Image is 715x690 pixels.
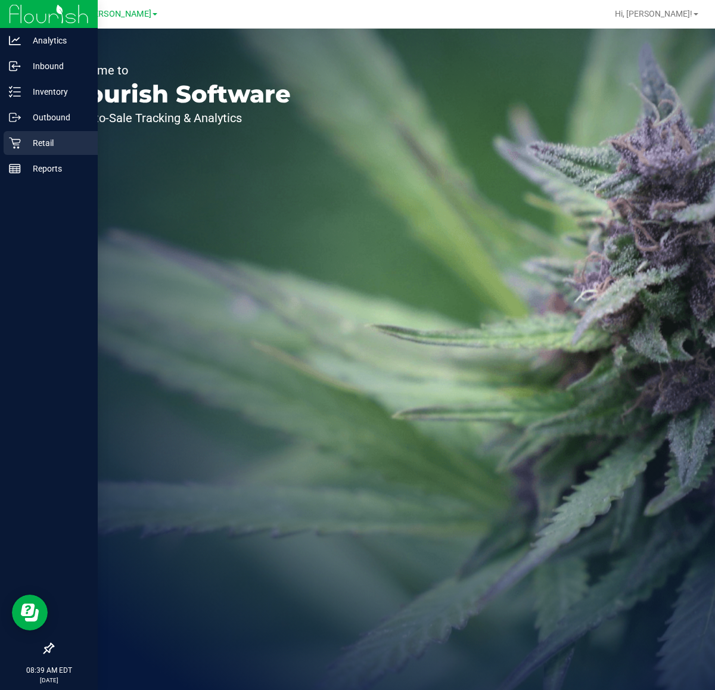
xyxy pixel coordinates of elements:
span: [PERSON_NAME] [86,9,151,19]
p: Reports [21,161,92,176]
p: Seed-to-Sale Tracking & Analytics [64,112,291,124]
inline-svg: Inbound [9,60,21,72]
p: Retail [21,136,92,150]
inline-svg: Reports [9,163,21,175]
p: Analytics [21,33,92,48]
p: Inventory [21,85,92,99]
p: 08:39 AM EDT [5,665,92,676]
iframe: Resource center [12,595,48,630]
inline-svg: Inventory [9,86,21,98]
span: Hi, [PERSON_NAME]! [615,9,692,18]
p: Outbound [21,110,92,125]
p: Flourish Software [64,82,291,106]
inline-svg: Outbound [9,111,21,123]
p: Inbound [21,59,92,73]
p: [DATE] [5,676,92,685]
p: Welcome to [64,64,291,76]
inline-svg: Analytics [9,35,21,46]
inline-svg: Retail [9,137,21,149]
